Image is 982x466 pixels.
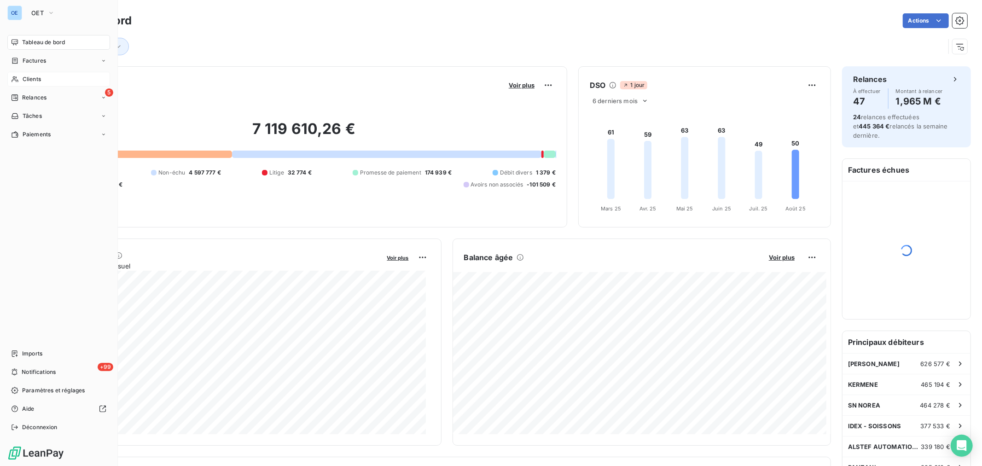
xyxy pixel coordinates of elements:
a: 5Relances [7,90,110,105]
tspan: Mai 25 [676,205,693,212]
span: 377 533 € [921,422,950,430]
span: Débit divers [500,169,532,177]
span: IDEX - SOISSONS [848,422,901,430]
span: Imports [22,349,42,358]
a: Tâches [7,109,110,123]
h6: Relances [853,74,887,85]
span: 24 [853,113,861,121]
span: 445 364 € [859,122,889,130]
tspan: Mars 25 [601,205,621,212]
span: [PERSON_NAME] [848,360,900,367]
span: Chiffre d'affaires mensuel [52,261,381,271]
span: Avoirs non associés [471,181,523,189]
span: SN NOREA [848,402,880,409]
span: Factures [23,57,46,65]
span: Déconnexion [22,423,58,431]
span: 174 939 € [425,169,452,177]
span: 465 194 € [921,381,950,388]
a: Factures [7,53,110,68]
span: relances effectuées et relancés la semaine dernière. [853,113,948,139]
h4: 1,965 M € [896,94,943,109]
tspan: Avr. 25 [639,205,657,212]
span: Paramètres et réglages [22,386,85,395]
h4: 47 [853,94,881,109]
span: 1 jour [620,81,647,89]
span: Relances [22,93,46,102]
button: Voir plus [506,81,537,89]
button: Actions [903,13,949,28]
span: ALSTEF AUTOMATION S.A [848,443,921,450]
span: KERMENE [848,381,878,388]
h2: 7 119 610,26 € [52,120,556,147]
button: Voir plus [766,253,797,262]
span: Tableau de bord [22,38,65,47]
a: Aide [7,402,110,416]
tspan: Juin 25 [712,205,731,212]
div: Open Intercom Messenger [951,435,973,457]
a: Tableau de bord [7,35,110,50]
span: 32 774 € [288,169,312,177]
a: Paiements [7,127,110,142]
span: Tâches [23,112,42,120]
span: -101 509 € [527,181,556,189]
span: Paiements [23,130,51,139]
span: +99 [98,363,113,371]
span: Voir plus [769,254,795,261]
span: 6 derniers mois [593,97,638,105]
tspan: Août 25 [785,205,806,212]
div: OE [7,6,22,20]
h6: Principaux débiteurs [843,331,970,353]
h6: Factures échues [843,159,970,181]
img: Logo LeanPay [7,446,64,460]
span: 1 379 € [536,169,556,177]
span: 626 577 € [921,360,950,367]
span: Voir plus [387,255,409,261]
span: Non-échu [158,169,185,177]
span: 4 597 777 € [189,169,221,177]
span: Voir plus [509,82,535,89]
span: À effectuer [853,88,881,94]
span: 5 [105,88,113,97]
span: Promesse de paiement [360,169,421,177]
h6: DSO [590,80,605,91]
span: Litige [269,169,284,177]
span: 464 278 € [920,402,950,409]
tspan: Juil. 25 [750,205,768,212]
span: Montant à relancer [896,88,943,94]
span: 339 180 € [921,443,950,450]
span: Notifications [22,368,56,376]
a: Paramètres et réglages [7,383,110,398]
a: Imports [7,346,110,361]
span: Aide [22,405,35,413]
button: Voir plus [384,253,412,262]
h6: Balance âgée [464,252,513,263]
span: Clients [23,75,41,83]
span: OET [31,9,44,17]
a: Clients [7,72,110,87]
